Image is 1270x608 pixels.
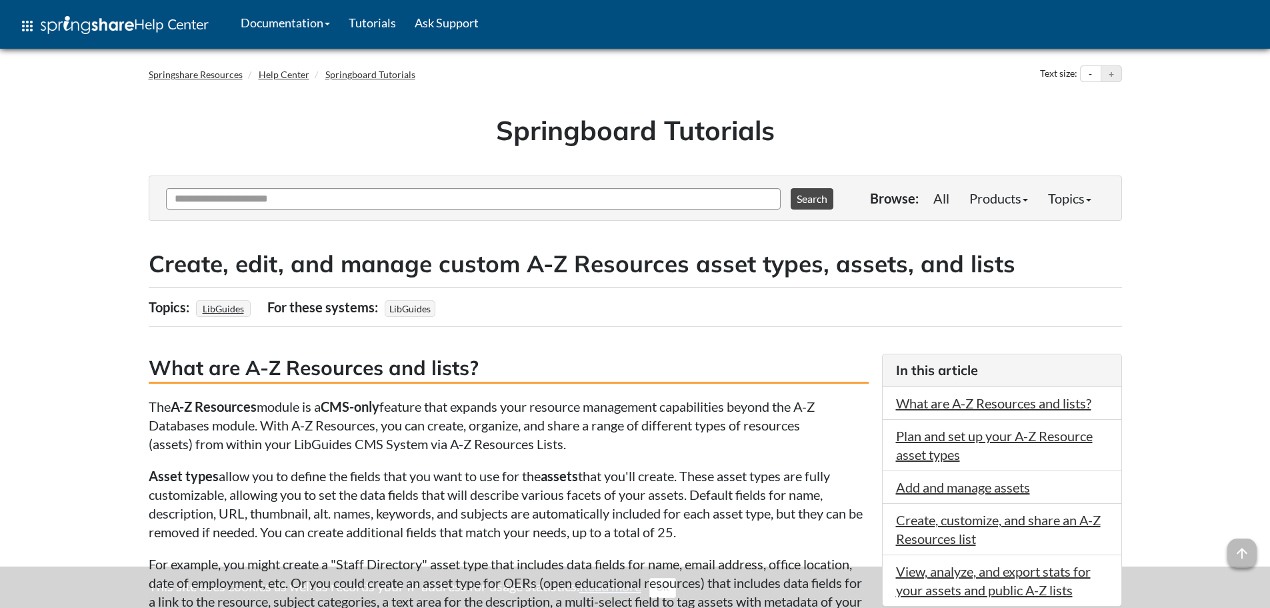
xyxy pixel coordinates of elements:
[149,354,869,384] h3: What are A-Z Resources and lists?
[149,467,869,541] p: allow you to define the fields that you want to use for the that you'll create. These asset types...
[896,395,1091,411] a: What are A-Z Resources and lists?
[923,185,959,212] a: All
[149,69,243,80] a: Springshare Resources
[1227,539,1257,568] span: arrow_upward
[159,111,1112,149] h1: Springboard Tutorials
[959,185,1038,212] a: Products
[135,577,1135,598] div: This site uses cookies as well as records your IP address for usage statistics.
[896,428,1093,463] a: Plan and set up your A-Z Resource asset types
[149,248,1122,280] h2: Create, edit, and manage custom A-Z Resources asset types, assets, and lists
[149,397,869,453] p: The module is a feature that expands your resource management capabilities beyond the A-Z Databas...
[201,299,246,318] a: LibGuides
[896,512,1101,547] a: Create, customize, and share an A-Z Resources list
[259,69,309,80] a: Help Center
[231,6,339,39] a: Documentation
[1227,540,1257,556] a: arrow_upward
[41,16,134,34] img: Springshare
[896,479,1030,495] a: Add and manage assets
[1081,66,1101,82] button: Decrease text size
[321,398,379,414] strong: CMS-only
[19,18,35,34] span: apps
[339,6,405,39] a: Tutorials
[134,15,209,33] span: Help Center
[385,300,435,317] span: LibGuides
[896,563,1091,598] a: View, analyze, and export stats for your assets and public A-Z lists
[1037,65,1080,83] div: Text size:
[405,6,488,39] a: Ask Support
[541,468,578,484] strong: assets
[1038,185,1101,212] a: Topics
[896,361,1108,380] h3: In this article
[149,468,219,484] strong: Asset types
[10,6,218,46] a: apps Help Center
[149,294,193,320] div: Topics:
[870,189,919,208] p: Browse:
[171,398,257,414] strong: A-Z Resources
[791,188,833,210] button: Search
[325,69,415,80] a: Springboard Tutorials
[1101,66,1121,82] button: Increase text size
[267,294,381,320] div: For these systems:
